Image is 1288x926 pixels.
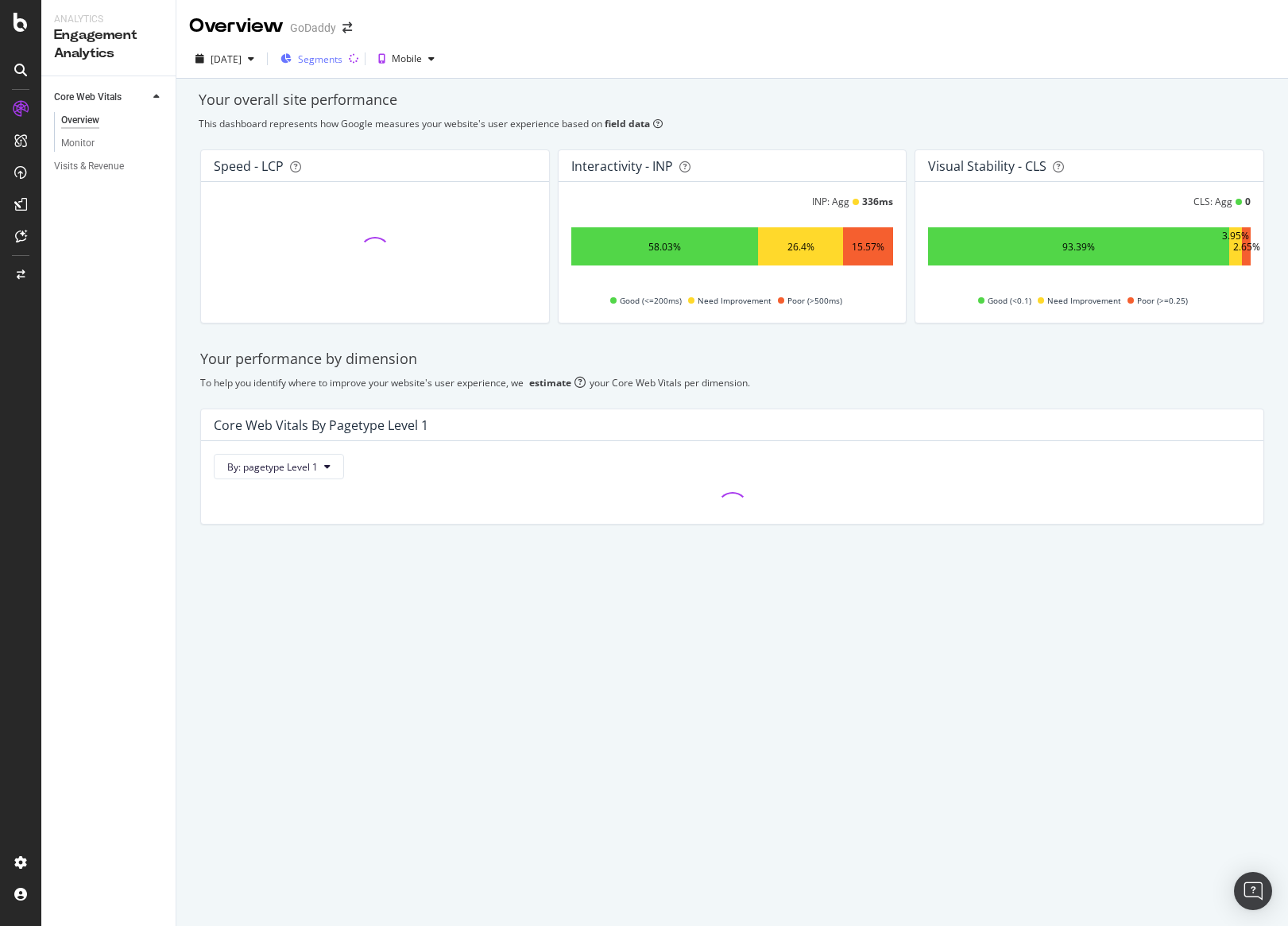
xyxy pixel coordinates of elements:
[199,90,1266,110] div: Your overall site performance
[227,460,318,474] span: By: pagetype Level 1
[290,20,336,36] div: GoDaddy
[571,158,673,174] div: Interactivity - INP
[342,22,352,33] div: arrow-right-arrow-left
[274,46,349,72] button: Segments
[1245,195,1251,208] div: 0
[54,26,163,63] div: Engagement Analytics
[1234,872,1272,910] div: Open Intercom Messenger
[214,158,284,174] div: Speed - LCP
[1062,240,1095,254] div: 93.39%
[200,349,1264,370] div: Your performance by dimension
[862,195,893,208] div: 336 ms
[620,291,682,310] span: Good (<=200ms)
[211,52,242,66] div: [DATE]
[392,54,422,64] div: Mobile
[1222,229,1249,264] div: 3.95%
[54,158,124,175] div: Visits & Revenue
[372,46,441,72] button: Mobile
[928,158,1046,174] div: Visual Stability - CLS
[61,112,164,129] a: Overview
[648,240,681,254] div: 58.03%
[988,291,1031,310] span: Good (<0.1)
[852,240,884,254] div: 15.57%
[787,291,842,310] span: Poor (>500ms)
[1047,291,1121,310] span: Need Improvement
[1193,195,1232,208] div: CLS: Agg
[1137,291,1188,310] span: Poor (>=0.25)
[1233,240,1260,254] div: 2.65%
[189,13,284,40] div: Overview
[54,158,164,175] a: Visits & Revenue
[54,89,122,106] div: Core Web Vitals
[54,89,149,106] a: Core Web Vitals
[214,417,428,433] div: Core Web Vitals By pagetype Level 1
[529,376,571,389] div: estimate
[199,117,1266,130] div: This dashboard represents how Google measures your website's user experience based on
[61,135,164,152] a: Monitor
[200,376,1264,389] div: To help you identify where to improve your website's user experience, we your Core Web Vitals per...
[61,112,99,129] div: Overview
[61,135,95,152] div: Monitor
[298,52,342,66] span: Segments
[189,46,261,72] button: [DATE]
[787,240,814,254] div: 26.4%
[698,291,772,310] span: Need Improvement
[812,195,849,208] div: INP: Agg
[214,454,344,479] button: By: pagetype Level 1
[54,13,163,26] div: Analytics
[605,117,650,130] b: field data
